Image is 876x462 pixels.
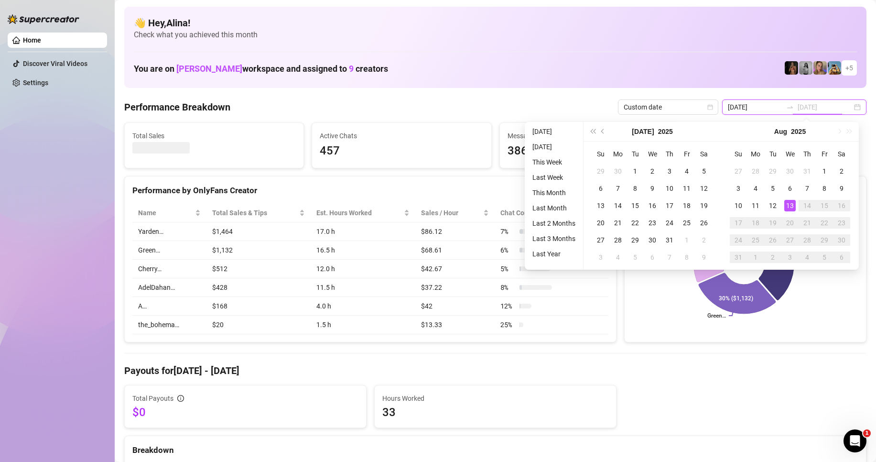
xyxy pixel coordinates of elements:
[819,234,830,246] div: 29
[500,226,516,237] span: 7 %
[801,252,813,263] div: 4
[799,214,816,231] td: 2025-08-21
[733,200,744,211] div: 10
[609,163,627,180] td: 2025-06-30
[627,145,644,163] th: Tu
[132,204,206,222] th: Name
[500,319,516,330] span: 25 %
[529,248,579,260] li: Last Year
[206,222,311,241] td: $1,464
[836,217,847,229] div: 23
[750,200,761,211] div: 11
[764,145,781,163] th: Tu
[661,249,678,266] td: 2025-08-07
[681,252,692,263] div: 8
[612,234,624,246] div: 28
[767,252,779,263] div: 2
[833,163,850,180] td: 2025-08-02
[799,61,812,75] img: A
[678,145,695,163] th: Fr
[132,184,608,197] div: Performance by OnlyFans Creator
[661,163,678,180] td: 2025-07-03
[206,204,311,222] th: Total Sales & Tips
[681,165,692,177] div: 4
[592,231,609,249] td: 2025-07-27
[587,122,598,141] button: Last year (Control + left)
[644,231,661,249] td: 2025-07-30
[644,214,661,231] td: 2025-07-23
[311,316,415,334] td: 1.5 h
[730,197,747,214] td: 2025-08-10
[647,165,658,177] div: 2
[529,156,579,168] li: This Week
[698,217,710,229] div: 26
[647,252,658,263] div: 6
[629,234,641,246] div: 29
[819,165,830,177] div: 1
[647,217,658,229] div: 23
[609,180,627,197] td: 2025-07-07
[833,231,850,249] td: 2025-08-30
[747,231,764,249] td: 2025-08-25
[784,252,796,263] div: 3
[801,234,813,246] div: 28
[728,102,782,112] input: Start date
[764,231,781,249] td: 2025-08-26
[132,260,206,278] td: Cherry…
[816,145,833,163] th: Fr
[767,183,779,194] div: 5
[612,183,624,194] div: 7
[664,252,675,263] div: 7
[799,180,816,197] td: 2025-08-07
[784,165,796,177] div: 30
[609,214,627,231] td: 2025-07-21
[707,104,713,110] span: calendar
[784,183,796,194] div: 6
[500,208,595,218] span: Chat Conversion
[819,183,830,194] div: 8
[764,163,781,180] td: 2025-07-29
[819,252,830,263] div: 5
[836,252,847,263] div: 6
[730,145,747,163] th: Su
[415,241,495,260] td: $68.61
[661,197,678,214] td: 2025-07-17
[664,217,675,229] div: 24
[698,252,710,263] div: 9
[730,249,747,266] td: 2025-08-31
[627,231,644,249] td: 2025-07-29
[833,214,850,231] td: 2025-08-23
[730,214,747,231] td: 2025-08-17
[595,165,606,177] div: 29
[595,200,606,211] div: 13
[747,197,764,214] td: 2025-08-11
[698,200,710,211] div: 19
[836,200,847,211] div: 16
[132,131,296,141] span: Total Sales
[415,204,495,222] th: Sales / Hour
[664,234,675,246] div: 31
[678,214,695,231] td: 2025-07-25
[382,405,608,420] span: 33
[781,163,799,180] td: 2025-07-30
[206,316,311,334] td: $20
[750,234,761,246] div: 25
[801,217,813,229] div: 21
[415,222,495,241] td: $86.12
[781,249,799,266] td: 2025-09-03
[595,252,606,263] div: 3
[750,252,761,263] div: 1
[320,142,483,160] span: 457
[661,180,678,197] td: 2025-07-10
[791,122,806,141] button: Choose a year
[529,218,579,229] li: Last 2 Months
[819,217,830,229] div: 22
[508,142,671,160] span: 3864
[707,312,726,319] text: Green…
[698,165,710,177] div: 5
[784,234,796,246] div: 27
[177,395,184,402] span: info-circle
[733,217,744,229] div: 17
[816,163,833,180] td: 2025-08-01
[529,141,579,153] li: [DATE]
